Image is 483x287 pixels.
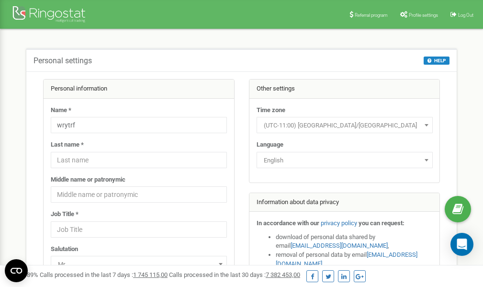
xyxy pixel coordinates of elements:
[54,258,224,271] span: Mr.
[257,152,433,168] span: English
[51,140,84,149] label: Last name *
[257,117,433,133] span: (UTC-11:00) Pacific/Midway
[51,117,227,133] input: Name
[355,12,388,18] span: Referral program
[450,233,473,256] div: Open Intercom Messenger
[44,80,234,99] div: Personal information
[51,221,227,238] input: Job Title
[51,245,78,254] label: Salutation
[51,152,227,168] input: Last name
[321,219,357,227] a: privacy policy
[276,251,433,268] li: removal of personal data by email ,
[409,12,438,18] span: Profile settings
[51,106,71,115] label: Name *
[5,259,28,282] button: Open CMP widget
[359,219,404,227] strong: you can request:
[169,271,300,278] span: Calls processed in the last 30 days :
[34,57,92,65] h5: Personal settings
[40,271,168,278] span: Calls processed in the last 7 days :
[257,219,319,227] strong: In accordance with our
[51,210,79,219] label: Job Title *
[133,271,168,278] u: 1 745 115,00
[276,233,433,251] li: download of personal data shared by email ,
[424,57,449,65] button: HELP
[257,106,285,115] label: Time zone
[257,140,283,149] label: Language
[291,242,388,249] a: [EMAIL_ADDRESS][DOMAIN_NAME]
[458,12,473,18] span: Log Out
[51,186,227,203] input: Middle name or patronymic
[266,271,300,278] u: 7 382 453,00
[260,119,429,132] span: (UTC-11:00) Pacific/Midway
[249,80,440,99] div: Other settings
[51,175,125,184] label: Middle name or patronymic
[249,193,440,212] div: Information about data privacy
[51,256,227,272] span: Mr.
[260,154,429,167] span: English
